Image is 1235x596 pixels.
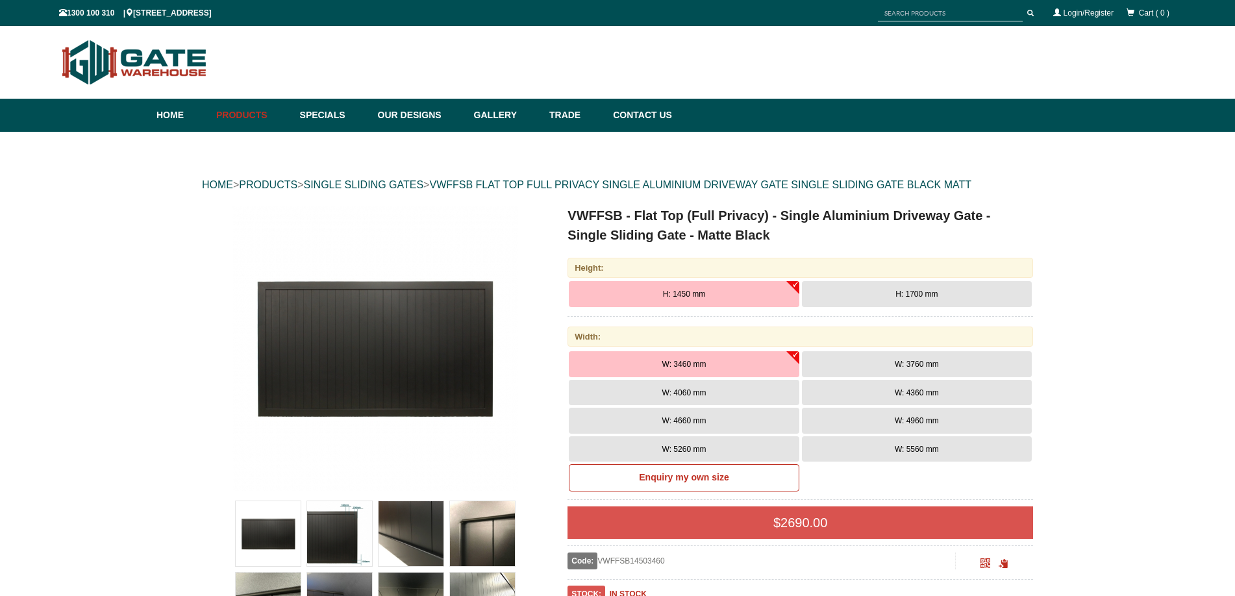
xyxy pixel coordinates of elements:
img: Gate Warehouse [59,32,210,92]
span: Cart ( 0 ) [1139,8,1169,18]
span: W: 4060 mm [662,388,706,397]
a: VWFFSB FLAT TOP FULL PRIVACY SINGLE ALUMINIUM DRIVEWAY GATE SINGLE SLIDING GATE BLACK MATT [429,179,971,190]
a: Click to enlarge and scan to share. [980,560,990,569]
span: W: 5560 mm [895,445,939,454]
button: H: 1700 mm [802,281,1032,307]
span: 2690.00 [780,515,827,530]
span: H: 1700 mm [895,290,938,299]
a: Products [210,99,293,132]
img: VWFFSB - Flat Top (Full Privacy) - Single Aluminium Driveway Gate - Single Sliding Gate - Matte B... [236,501,301,566]
div: $ [568,506,1033,539]
button: W: 5260 mm [569,436,799,462]
span: W: 4660 mm [662,416,706,425]
div: VWFFSB14503460 [568,553,955,569]
img: VWFFSB - Flat Top (Full Privacy) - Single Aluminium Driveway Gate - Single Sliding Gate - Matte B... [307,501,372,566]
span: W: 3760 mm [895,360,939,369]
a: SINGLE SLIDING GATES [303,179,423,190]
span: W: 3460 mm [662,360,706,369]
a: Gallery [468,99,543,132]
a: Contact Us [606,99,672,132]
span: W: 5260 mm [662,445,706,454]
button: W: 4060 mm [569,380,799,406]
span: Click to copy the URL [999,559,1008,569]
img: VWFFSB - Flat Top (Full Privacy) - Single Aluminium Driveway Gate - Single Sliding Gate - Matte B... [450,501,515,566]
div: Height: [568,258,1033,278]
span: Code: [568,553,597,569]
button: W: 4660 mm [569,408,799,434]
button: H: 1450 mm [569,281,799,307]
a: VWFFSB - Flat Top (Full Privacy) - Single Aluminium Driveway Gate - Single Sliding Gate - Matte B... [203,206,547,491]
button: W: 3460 mm [569,351,799,377]
a: Trade [543,99,606,132]
a: Login/Register [1064,8,1114,18]
div: Width: [568,327,1033,347]
span: W: 4960 mm [895,416,939,425]
a: Home [156,99,210,132]
button: W: 5560 mm [802,436,1032,462]
button: W: 4360 mm [802,380,1032,406]
b: Enquiry my own size [639,472,729,482]
div: > > > [202,164,1033,206]
img: VWFFSB - Flat Top (Full Privacy) - Single Aluminium Driveway Gate - Single Sliding Gate - Matte B... [379,501,443,566]
span: 1300 100 310 | [STREET_ADDRESS] [59,8,212,18]
a: Our Designs [371,99,468,132]
img: VWFFSB - Flat Top (Full Privacy) - Single Aluminium Driveway Gate - Single Sliding Gate - Matte B... [232,206,518,491]
a: Enquiry my own size [569,464,799,491]
a: PRODUCTS [239,179,297,190]
button: W: 4960 mm [802,408,1032,434]
a: Specials [293,99,371,132]
span: H: 1450 mm [663,290,705,299]
input: SEARCH PRODUCTS [878,5,1023,21]
a: HOME [202,179,233,190]
h1: VWFFSB - Flat Top (Full Privacy) - Single Aluminium Driveway Gate - Single Sliding Gate - Matte B... [568,206,1033,245]
span: W: 4360 mm [895,388,939,397]
button: W: 3760 mm [802,351,1032,377]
